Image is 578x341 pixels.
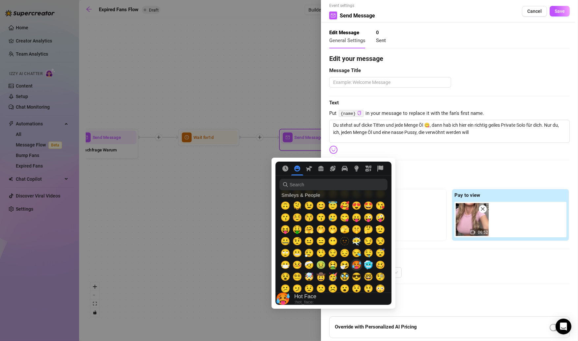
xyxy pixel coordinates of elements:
strong: Pay to view [454,192,480,198]
span: video-camera [471,230,475,235]
strong: 0 [376,30,379,36]
textarea: Du stehst auf dicke Titten und jede Menge Öl 😋, dann hab ich hier ein richtig geiles Private Solo... [329,120,570,143]
span: mail [331,13,335,18]
span: General Settings [329,38,365,43]
code: {name} [339,110,363,117]
span: close [480,207,485,211]
strong: Text [329,100,339,106]
span: copy [357,111,361,115]
span: Sent [376,38,386,43]
img: svg%3e [329,145,338,154]
div: 06:52 [456,203,489,236]
span: Save [555,9,565,14]
span: 06:52 [478,230,488,235]
span: Event settings [329,3,375,9]
strong: Message Title [329,67,361,73]
strong: Edit your message [329,55,383,63]
div: Open Intercom Messenger [556,319,571,334]
button: Save [550,6,570,16]
strong: Edit Message [329,30,359,36]
span: Send Message [340,12,375,20]
img: media [456,203,489,236]
span: Put in your message to replace it with the fan's first name. [329,110,570,118]
strong: Override with Personalized AI Pricing [335,324,417,330]
button: Click to Copy [357,111,361,116]
span: Cancel [527,9,542,14]
button: Cancel [522,6,547,16]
